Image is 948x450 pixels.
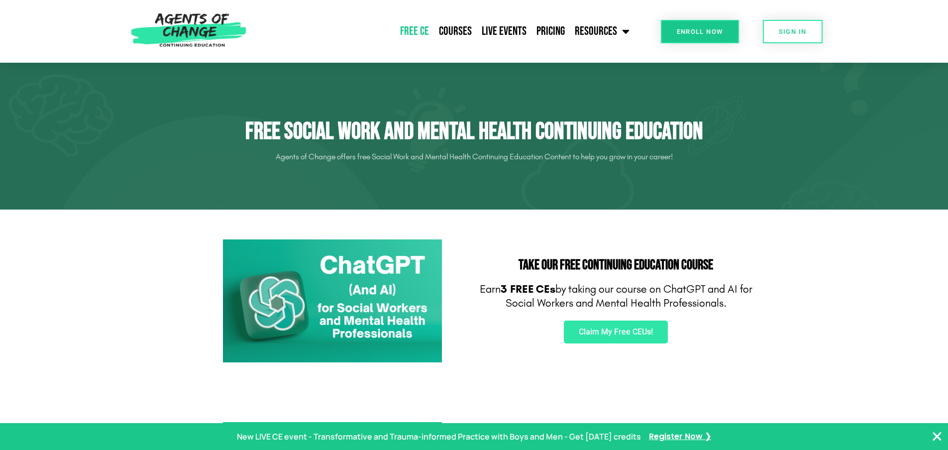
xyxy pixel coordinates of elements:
a: SIGN IN [763,20,823,43]
p: New LIVE CE event - Transformative and Trauma-informed Practice with Boys and Men - Get [DATE] cr... [237,430,641,444]
span: Enroll Now [677,28,723,35]
a: Claim My Free CEUs! [564,321,668,343]
p: Agents of Change offers free Social Work and Mental Health Continuing Education Content to help y... [196,149,753,165]
button: Close Banner [931,431,943,443]
p: Earn by taking our course on ChatGPT and AI for Social Workers and Mental Health Professionals. [479,282,753,311]
a: Pricing [531,19,570,44]
a: Register Now ❯ [649,430,711,444]
span: SIGN IN [779,28,807,35]
span: Claim My Free CEUs! [579,328,653,336]
h1: Free Social Work and Mental Health Continuing Education [196,117,753,146]
b: 3 FREE CEs [501,283,555,296]
a: Resources [570,19,634,44]
a: Enroll Now [661,20,739,43]
a: Free CE [395,19,434,44]
nav: Menu [251,19,634,44]
a: Courses [434,19,477,44]
a: Live Events [477,19,531,44]
h2: Take Our FREE Continuing Education Course [479,258,753,272]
